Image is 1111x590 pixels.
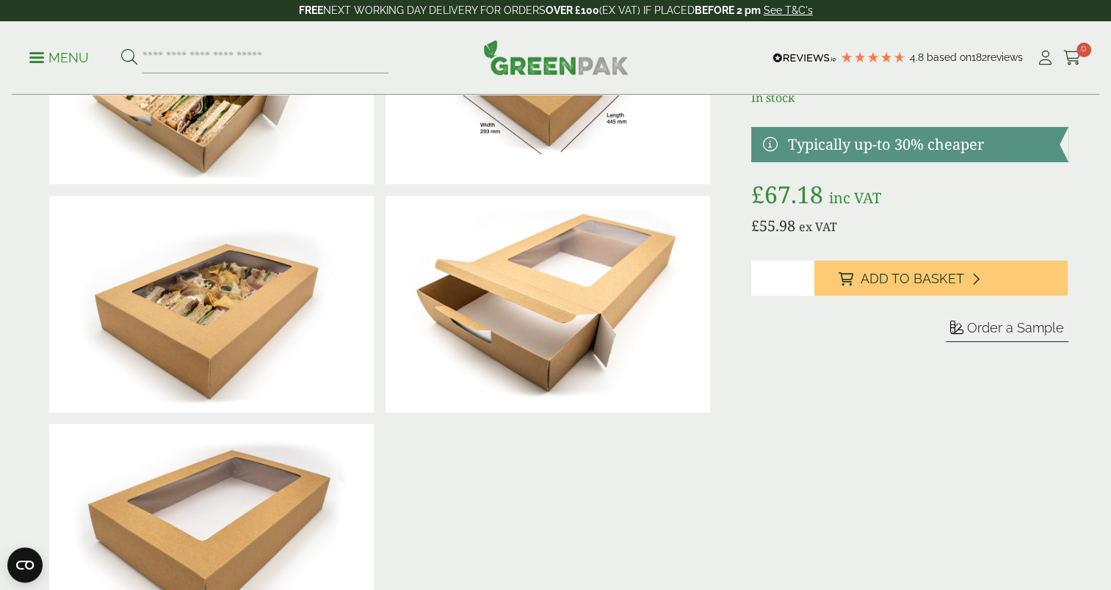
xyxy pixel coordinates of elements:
strong: FREE [299,4,323,16]
span: 0 [1076,43,1091,57]
button: Add to Basket [814,261,1068,296]
p: In stock [751,89,1068,106]
strong: BEFORE 2 pm [695,4,761,16]
a: 0 [1063,47,1082,69]
span: inc VAT [829,188,881,208]
span: Based on [927,51,971,63]
bdi: 67.18 [751,178,823,210]
span: reviews [987,51,1023,63]
a: Menu [29,49,89,64]
img: GreenPak Supplies [483,40,629,75]
img: REVIEWS.io [772,53,836,63]
strong: OVER £100 [546,4,599,16]
span: ex VAT [799,219,837,235]
span: Order a Sample [967,320,1064,335]
span: £ [751,216,759,236]
span: Add to Basket [860,271,963,287]
img: IMG_4591 [386,196,710,412]
span: 182 [971,51,987,63]
button: Open CMP widget [7,547,43,583]
a: See T&C's [764,4,813,16]
i: Cart [1063,51,1082,65]
span: 4.8 [910,51,927,63]
bdi: 55.98 [751,216,795,236]
div: 4.79 Stars [840,51,906,64]
span: £ [751,178,764,210]
i: My Account [1036,51,1054,65]
p: Menu [29,49,89,67]
img: IMG_4589 [49,196,374,412]
button: Order a Sample [946,319,1068,342]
